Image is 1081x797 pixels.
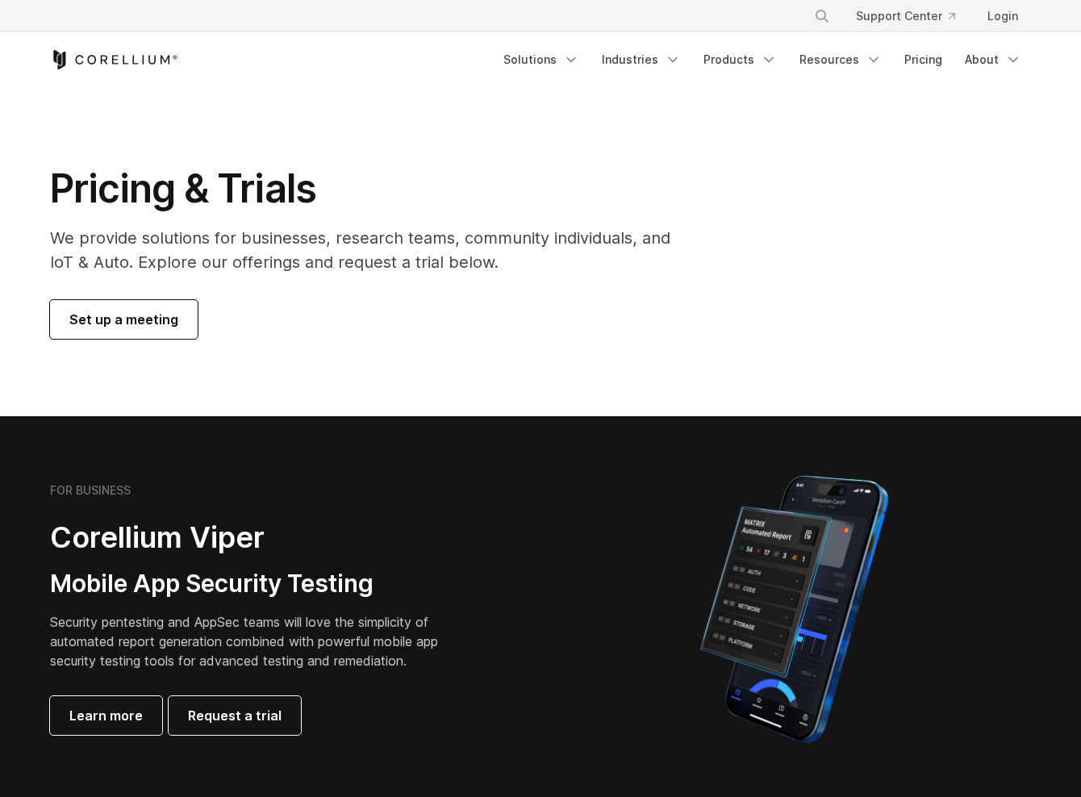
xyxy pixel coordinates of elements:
a: Login [975,2,1031,31]
a: Industries [592,45,691,74]
a: Support Center [843,2,968,31]
a: Corellium Home [50,50,178,69]
a: Set up a meeting [50,300,198,339]
h1: Pricing & Trials [50,165,693,213]
button: Search [808,2,837,31]
span: Set up a meeting [69,310,178,329]
a: Learn more [50,696,162,735]
img: Corellium MATRIX automated report on iPhone showing app vulnerability test results across securit... [673,468,916,750]
a: About [955,45,1031,74]
span: Learn more [69,706,143,725]
h2: Corellium Viper [50,520,463,556]
p: Security pentesting and AppSec teams will love the simplicity of automated report generation comb... [50,612,463,670]
a: Resources [790,45,891,74]
span: Request a trial [188,706,282,725]
a: Request a trial [169,696,301,735]
h3: Mobile App Security Testing [50,569,463,599]
a: Pricing [895,45,952,74]
p: We provide solutions for businesses, research teams, community individuals, and IoT & Auto. Explo... [50,226,693,274]
div: Navigation Menu [494,45,1031,74]
a: Solutions [494,45,589,74]
a: Products [694,45,787,74]
h6: FOR BUSINESS [50,483,131,498]
div: Navigation Menu [795,2,1031,31]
